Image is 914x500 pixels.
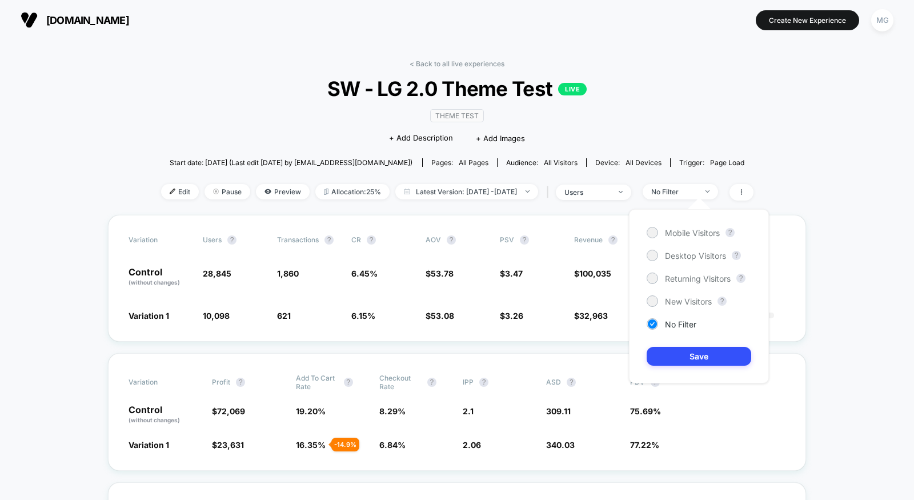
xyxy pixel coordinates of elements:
[630,440,659,450] span: 77.22 %
[129,374,191,391] span: Variation
[389,133,453,144] span: + Add Description
[546,440,575,450] span: 340.03
[129,267,191,287] p: Control
[431,158,488,167] div: Pages:
[277,269,299,278] span: 1,860
[217,406,245,416] span: 72,069
[426,235,441,244] span: AOV
[431,269,454,278] span: 53.78
[732,251,741,260] button: ?
[212,378,230,386] span: Profit
[344,378,353,387] button: ?
[212,406,245,416] span: $
[579,311,608,321] span: 32,963
[379,440,406,450] span: 6.84 %
[351,311,375,321] span: 6.15 %
[500,311,523,321] span: $
[665,297,712,306] span: New Visitors
[710,158,744,167] span: Page Load
[129,311,169,321] span: Variation 1
[526,190,530,193] img: end
[170,189,175,194] img: edit
[651,187,697,196] div: No Filter
[324,189,328,195] img: rebalance
[447,235,456,245] button: ?
[296,406,326,416] span: 19.20 %
[203,269,231,278] span: 28,845
[574,235,603,244] span: Revenue
[351,269,378,278] span: 6.45 %
[404,189,410,194] img: calendar
[205,184,250,199] span: Pause
[479,378,488,387] button: ?
[331,438,359,451] div: - 14.9 %
[426,311,454,321] span: $
[379,374,422,391] span: Checkout Rate
[367,235,376,245] button: ?
[170,158,412,167] span: Start date: [DATE] (Last edit [DATE] by [EMAIL_ADDRESS][DOMAIN_NAME])
[277,311,291,321] span: 621
[871,9,893,31] div: MG
[564,188,610,197] div: users
[351,235,361,244] span: CR
[546,406,571,416] span: 309.11
[756,10,859,30] button: Create New Experience
[217,440,244,450] span: 23,631
[463,378,474,386] span: IPP
[647,347,751,366] button: Save
[665,319,696,329] span: No Filter
[619,191,623,193] img: end
[277,235,319,244] span: Transactions
[586,158,670,167] span: Device:
[21,11,38,29] img: Visually logo
[665,251,726,261] span: Desktop Visitors
[227,235,236,245] button: ?
[544,184,556,201] span: |
[256,184,310,199] span: Preview
[395,184,538,199] span: Latest Version: [DATE] - [DATE]
[203,235,222,244] span: users
[520,235,529,245] button: ?
[567,378,576,387] button: ?
[213,189,219,194] img: end
[546,378,561,386] span: ASD
[476,134,525,143] span: + Add Images
[212,440,244,450] span: $
[410,59,504,68] a: < Back to all live experiences
[46,14,129,26] span: [DOMAIN_NAME]
[868,9,897,32] button: MG
[544,158,578,167] span: All Visitors
[506,158,578,167] div: Audience:
[129,279,180,286] span: (without changes)
[430,109,484,122] span: Theme Test
[505,269,523,278] span: 3.47
[505,311,523,321] span: 3.26
[717,297,727,306] button: ?
[324,235,334,245] button: ?
[129,417,180,423] span: (without changes)
[574,269,611,278] span: $
[426,269,454,278] span: $
[500,235,514,244] span: PSV
[574,311,608,321] span: $
[379,406,406,416] span: 8.29 %
[630,406,661,416] span: 75.69 %
[190,77,723,101] span: SW - LG 2.0 Theme Test
[129,440,169,450] span: Variation 1
[296,374,338,391] span: Add To Cart Rate
[129,235,191,245] span: Variation
[705,190,709,193] img: end
[736,274,745,283] button: ?
[431,311,454,321] span: 53.08
[679,158,744,167] div: Trigger:
[608,235,618,245] button: ?
[427,378,436,387] button: ?
[463,440,481,450] span: 2.06
[665,228,720,238] span: Mobile Visitors
[463,406,474,416] span: 2.1
[129,405,201,425] p: Control
[17,11,133,29] button: [DOMAIN_NAME]
[725,228,735,237] button: ?
[459,158,488,167] span: all pages
[315,184,390,199] span: Allocation: 25%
